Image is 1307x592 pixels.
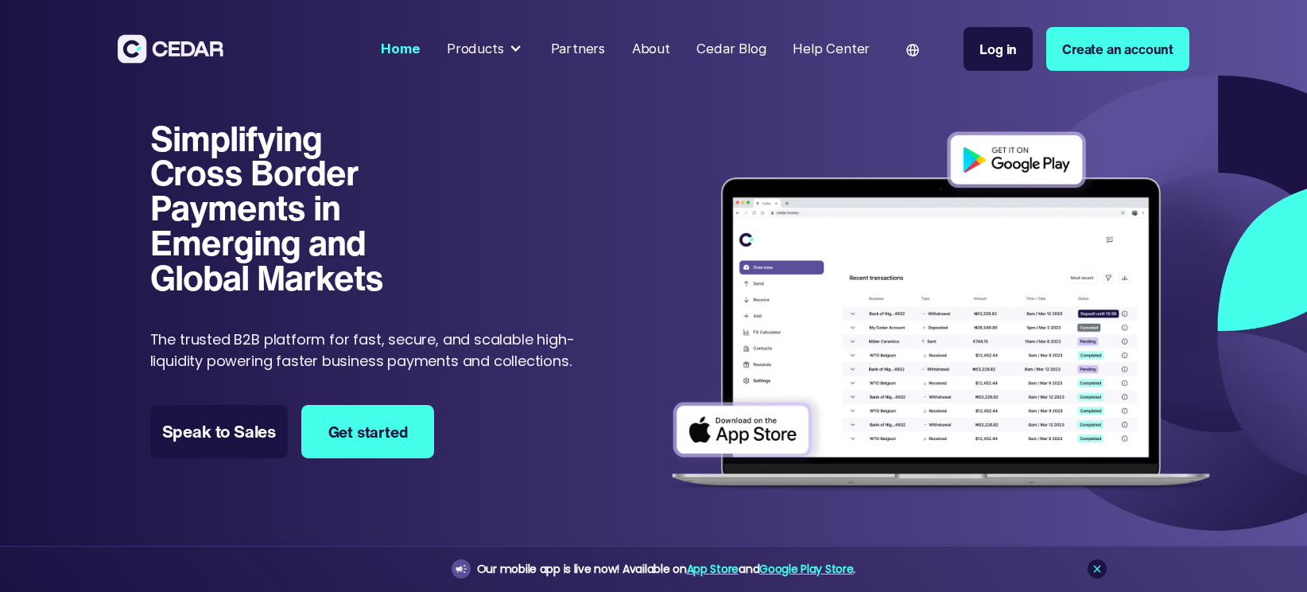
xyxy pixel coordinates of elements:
p: The trusted B2B platform for fast, secure, and scalable high-liquidity powering faster business p... [150,329,593,372]
a: App Store [687,561,739,577]
div: Log in [979,39,1017,59]
div: Partners [551,39,606,59]
img: Dashboard of transactions [660,121,1221,504]
img: announcement [455,563,467,575]
a: Log in [964,27,1033,71]
a: Get started [301,405,434,458]
div: Help Center [793,39,870,59]
div: Cedar Blog [696,39,766,59]
h1: Simplifying Cross Border Payments in Emerging and Global Markets [150,121,416,295]
a: Home [374,31,427,67]
div: Products [447,39,504,59]
a: Create an account [1046,27,1189,71]
a: Help Center [786,31,877,67]
div: Our mobile app is live now! Available on and . [477,559,855,579]
a: Partners [544,31,611,67]
div: About [632,39,670,59]
a: About [625,31,677,67]
a: Speak to Sales [150,405,288,458]
div: Products [440,32,531,65]
a: Google Play Store [759,561,853,577]
div: Home [381,39,420,59]
a: Cedar Blog [690,31,773,67]
img: world icon [906,44,919,56]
